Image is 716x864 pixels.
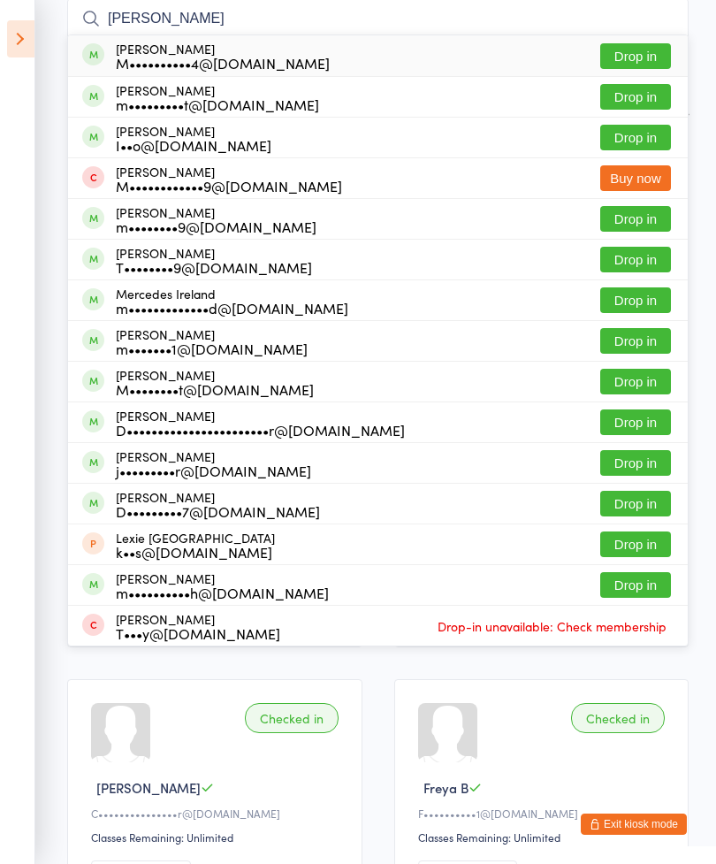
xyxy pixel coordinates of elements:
[245,703,339,733] div: Checked in
[600,572,671,598] button: Drop in
[116,490,320,518] div: [PERSON_NAME]
[116,301,348,315] div: m•••••••••••••d@[DOMAIN_NAME]
[600,165,671,191] button: Buy now
[116,327,308,356] div: [PERSON_NAME]
[600,43,671,69] button: Drop in
[116,56,330,70] div: M••••••••••4@[DOMAIN_NAME]
[116,260,312,274] div: T••••••••9@[DOMAIN_NAME]
[116,626,280,640] div: T•••y@[DOMAIN_NAME]
[600,84,671,110] button: Drop in
[600,369,671,394] button: Drop in
[600,491,671,516] button: Drop in
[116,246,312,274] div: [PERSON_NAME]
[116,585,329,600] div: m••••••••••h@[DOMAIN_NAME]
[91,830,344,845] div: Classes Remaining: Unlimited
[116,179,342,193] div: M••••••••••••9@[DOMAIN_NAME]
[116,463,311,478] div: j•••••••••r@[DOMAIN_NAME]
[600,531,671,557] button: Drop in
[116,449,311,478] div: [PERSON_NAME]
[600,450,671,476] button: Drop in
[418,806,671,821] div: F••••••••••1@[DOMAIN_NAME]
[96,778,201,797] span: [PERSON_NAME]
[116,205,316,233] div: [PERSON_NAME]
[116,138,271,152] div: I••o@[DOMAIN_NAME]
[91,806,344,821] div: C•••••••••••••••r@[DOMAIN_NAME]
[600,125,671,150] button: Drop in
[433,613,671,639] span: Drop-in unavailable: Check membership
[116,164,342,193] div: [PERSON_NAME]
[116,341,308,356] div: m•••••••1@[DOMAIN_NAME]
[116,382,314,396] div: M••••••••t@[DOMAIN_NAME]
[418,830,671,845] div: Classes Remaining: Unlimited
[116,545,275,559] div: k••s@[DOMAIN_NAME]
[600,287,671,313] button: Drop in
[116,83,319,111] div: [PERSON_NAME]
[116,409,405,437] div: [PERSON_NAME]
[423,778,468,797] span: Freya B
[116,571,329,600] div: [PERSON_NAME]
[116,287,348,315] div: Mercedes Ireland
[116,504,320,518] div: D•••••••••7@[DOMAIN_NAME]
[116,423,405,437] div: D•••••••••••••••••••••••r@[DOMAIN_NAME]
[600,409,671,435] button: Drop in
[116,531,275,559] div: Lexie [GEOGRAPHIC_DATA]
[571,703,665,733] div: Checked in
[600,206,671,232] button: Drop in
[116,368,314,396] div: [PERSON_NAME]
[116,124,271,152] div: [PERSON_NAME]
[116,97,319,111] div: m•••••••••t@[DOMAIN_NAME]
[581,814,687,835] button: Exit kiosk mode
[600,328,671,354] button: Drop in
[116,219,316,233] div: m••••••••9@[DOMAIN_NAME]
[116,42,330,70] div: [PERSON_NAME]
[600,247,671,272] button: Drop in
[116,612,280,640] div: [PERSON_NAME]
